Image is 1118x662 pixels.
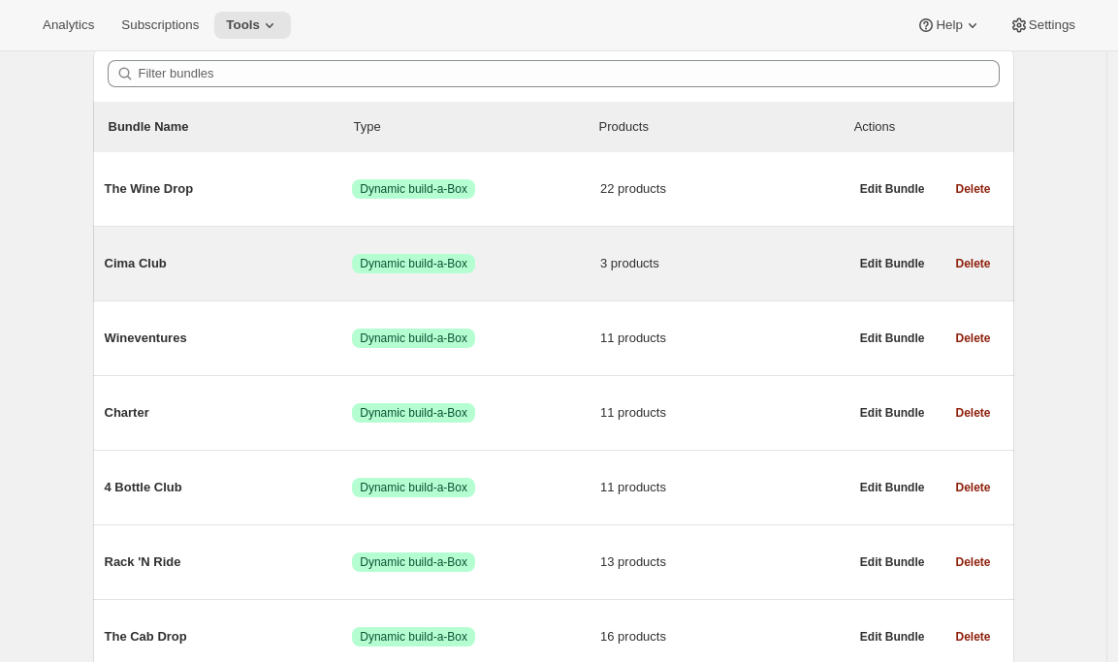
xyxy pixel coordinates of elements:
span: Cima Club [105,254,353,273]
button: Edit Bundle [848,250,937,277]
button: Edit Bundle [848,325,937,352]
span: Delete [955,405,990,421]
span: Dynamic build-a-Box [360,554,467,570]
p: Bundle Name [109,117,354,137]
span: Delete [955,331,990,346]
button: Edit Bundle [848,175,937,203]
button: Analytics [31,12,106,39]
div: Type [354,117,599,137]
span: 13 products [600,552,848,572]
span: 16 products [600,627,848,646]
span: Analytics [43,17,94,33]
button: Edit Bundle [848,549,937,576]
button: Edit Bundle [848,623,937,650]
span: 11 products [600,478,848,497]
span: Dynamic build-a-Box [360,629,467,645]
span: Edit Bundle [860,480,925,495]
button: Delete [943,474,1002,501]
button: Help [905,12,993,39]
button: Delete [943,549,1002,576]
button: Delete [943,623,1002,650]
span: Delete [955,256,990,271]
span: Rack 'N Ride [105,552,353,572]
button: Delete [943,175,1002,203]
span: 11 products [600,403,848,423]
button: Delete [943,250,1002,277]
span: Edit Bundle [860,331,925,346]
span: Charter [105,403,353,423]
span: Delete [955,629,990,645]
span: Subscriptions [121,17,199,33]
span: Edit Bundle [860,554,925,570]
span: Edit Bundle [860,629,925,645]
span: 11 products [600,329,848,348]
span: Help [936,17,962,33]
span: Delete [955,554,990,570]
input: Filter bundles [139,60,1000,87]
span: Dynamic build-a-Box [360,480,467,495]
span: 22 products [600,179,848,199]
div: Products [599,117,845,137]
button: Delete [943,399,1002,426]
button: Subscriptions [110,12,210,39]
span: Dynamic build-a-Box [360,256,467,271]
span: Wineventures [105,329,353,348]
span: Delete [955,181,990,197]
span: Settings [1029,17,1075,33]
span: Edit Bundle [860,181,925,197]
button: Tools [214,12,291,39]
div: Actions [854,117,999,137]
span: Edit Bundle [860,256,925,271]
span: Tools [226,17,260,33]
button: Edit Bundle [848,399,937,426]
button: Delete [943,325,1002,352]
span: 4 Bottle Club [105,478,353,497]
span: The Cab Drop [105,627,353,646]
span: Dynamic build-a-Box [360,181,467,197]
span: 3 products [600,254,848,273]
button: Edit Bundle [848,474,937,501]
span: Dynamic build-a-Box [360,331,467,346]
span: Edit Bundle [860,405,925,421]
span: Delete [955,480,990,495]
button: Settings [998,12,1087,39]
span: Dynamic build-a-Box [360,405,467,421]
span: The Wine Drop [105,179,353,199]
